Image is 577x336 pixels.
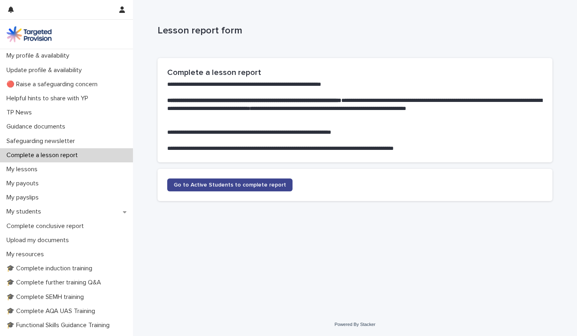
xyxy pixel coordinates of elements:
[167,68,543,77] h2: Complete a lesson report
[3,123,72,131] p: Guidance documents
[3,180,45,187] p: My payouts
[3,208,48,216] p: My students
[3,321,116,329] p: 🎓 Functional Skills Guidance Training
[3,194,45,201] p: My payslips
[3,66,88,74] p: Update profile & availability
[3,52,76,60] p: My profile & availability
[3,293,90,301] p: 🎓 Complete SEMH training
[3,95,95,102] p: Helpful hints to share with YP
[3,236,75,244] p: Upload my documents
[3,81,104,88] p: 🔴 Raise a safeguarding concern
[3,265,99,272] p: 🎓 Complete induction training
[3,251,50,258] p: My resources
[6,26,52,42] img: M5nRWzHhSzIhMunXDL62
[3,279,108,286] p: 🎓 Complete further training Q&A
[167,178,293,191] a: Go to Active Students to complete report
[3,109,38,116] p: TP News
[334,322,375,327] a: Powered By Stacker
[3,151,84,159] p: Complete a lesson report
[158,25,549,37] p: Lesson report form
[3,307,102,315] p: 🎓 Complete AQA UAS Training
[174,182,286,188] span: Go to Active Students to complete report
[3,222,90,230] p: Complete conclusive report
[3,137,81,145] p: Safeguarding newsletter
[3,166,44,173] p: My lessons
